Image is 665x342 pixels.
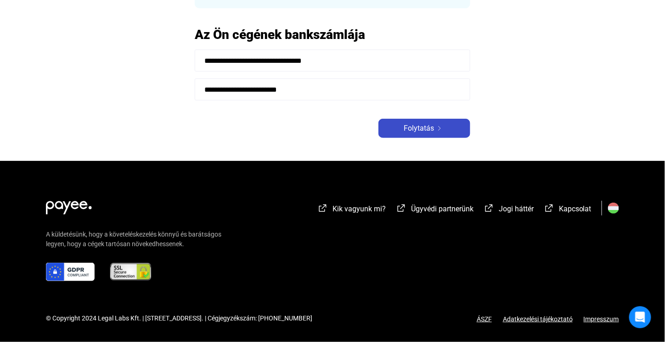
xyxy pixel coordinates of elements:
a: external-link-whiteJogi háttér [484,206,534,215]
span: Jogi háttér [499,204,534,213]
img: external-link-white [317,204,328,213]
img: arrow-right-white [434,126,445,131]
span: Folytatás [404,123,434,134]
img: HU.svg [608,203,619,214]
img: gdpr [46,263,95,281]
span: Kik vagyunk mi? [332,204,386,213]
img: external-link-white [484,204,495,213]
h2: Az Ön cégének bankszámlája [195,27,470,43]
div: © Copyright 2024 Legal Labs Kft. | [STREET_ADDRESS]. | Cégjegyzékszám: [PHONE_NUMBER] [46,314,312,323]
a: Impresszum [584,315,619,323]
a: ÁSZF [477,315,492,323]
div: Open Intercom Messenger [629,306,651,328]
img: external-link-white [396,204,407,213]
a: external-link-whiteKik vagyunk mi? [317,206,386,215]
button: Folytatásarrow-right-white [378,119,470,138]
a: external-link-whiteÜgyvédi partnerünk [396,206,473,215]
img: white-payee-white-dot.svg [46,196,92,215]
span: Kapcsolat [559,204,592,213]
img: ssl [109,263,152,281]
img: external-link-white [544,204,555,213]
a: Adatkezelési tájékoztató [492,315,584,323]
span: Ügyvédi partnerünk [411,204,473,213]
a: external-link-whiteKapcsolat [544,206,592,215]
